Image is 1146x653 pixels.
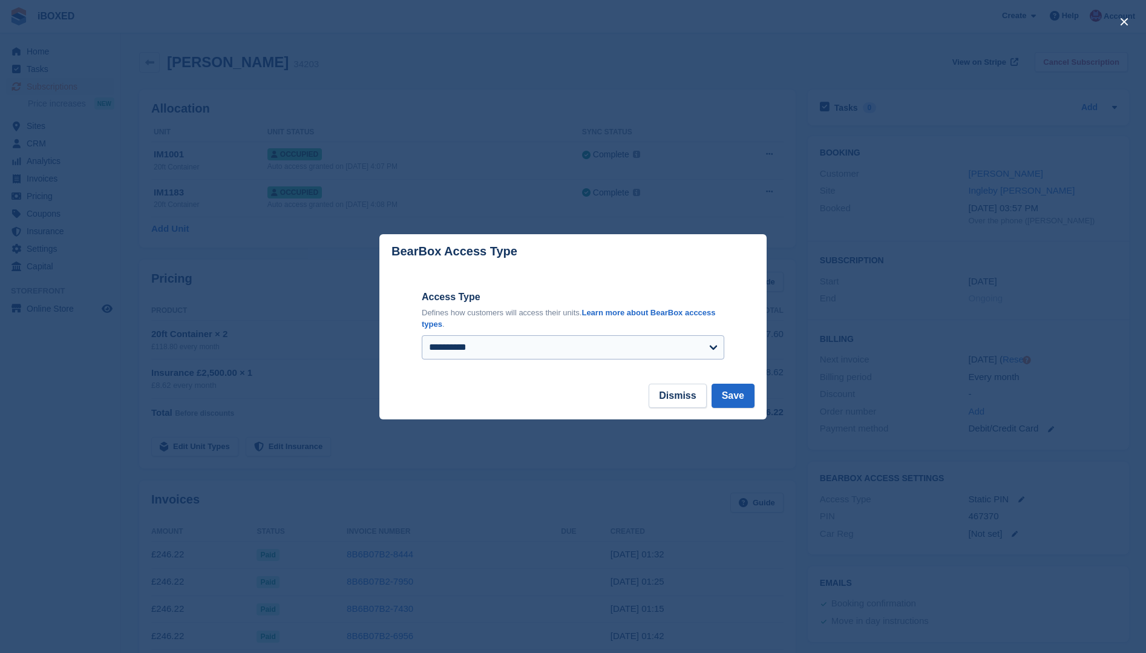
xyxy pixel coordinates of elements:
[649,384,706,408] button: Dismiss
[422,307,724,330] p: Defines how customers will access their units. .
[422,290,724,304] label: Access Type
[712,384,755,408] button: Save
[391,244,517,258] p: BearBox Access Type
[1115,12,1134,31] button: close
